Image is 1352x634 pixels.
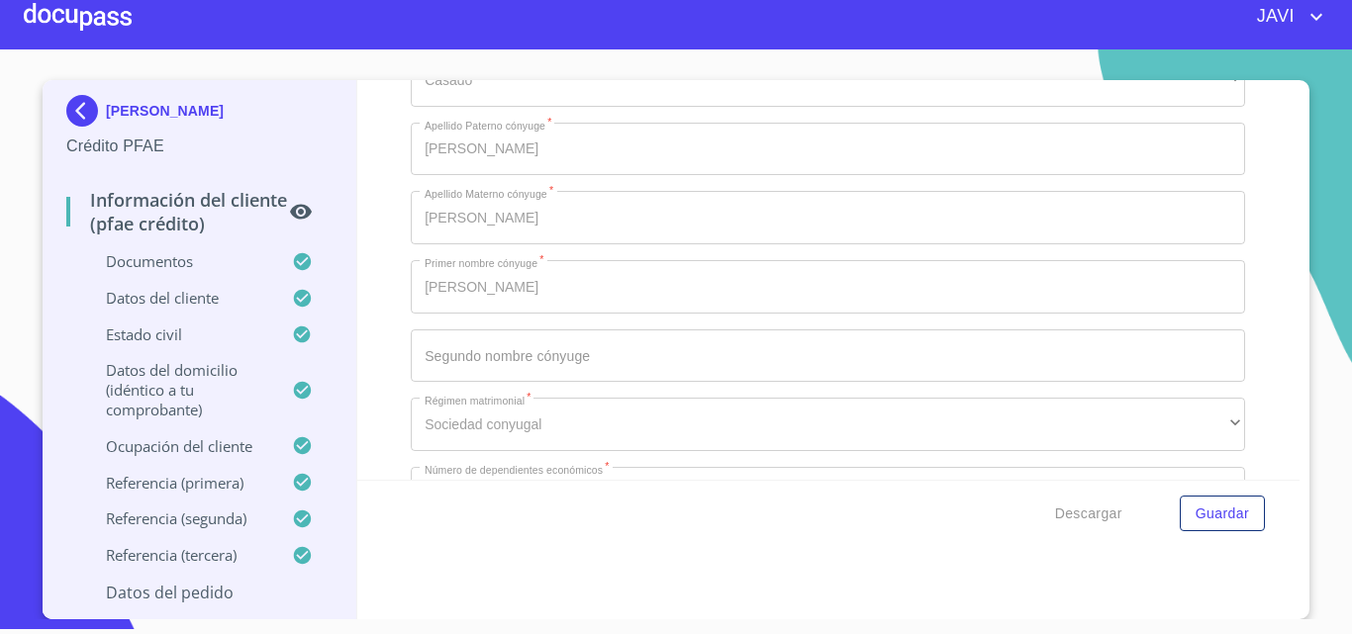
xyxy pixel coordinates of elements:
p: [PERSON_NAME] [106,103,224,119]
p: Referencia (tercera) [66,545,292,565]
p: Crédito PFAE [66,135,333,158]
p: Estado Civil [66,324,292,344]
span: Guardar [1196,501,1249,526]
span: JAVI [1242,1,1304,33]
img: Docupass spot blue [66,95,106,127]
p: Datos del domicilio (idéntico a tu comprobante) [66,360,292,419]
div: [PERSON_NAME] [66,95,333,135]
div: Sociedad conyugal [411,398,1245,451]
button: Guardar [1180,496,1265,532]
p: Datos del pedido [66,582,333,603]
p: Ocupación del Cliente [66,436,292,456]
p: Documentos [66,251,292,271]
p: Referencia (segunda) [66,508,292,528]
p: Datos del cliente [66,288,292,308]
span: Descargar [1055,501,1122,526]
p: Información del cliente (PFAE crédito) [66,188,289,235]
button: account of current user [1242,1,1328,33]
div: Casado [411,53,1245,107]
button: Descargar [1047,496,1130,532]
p: Referencia (primera) [66,473,292,493]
